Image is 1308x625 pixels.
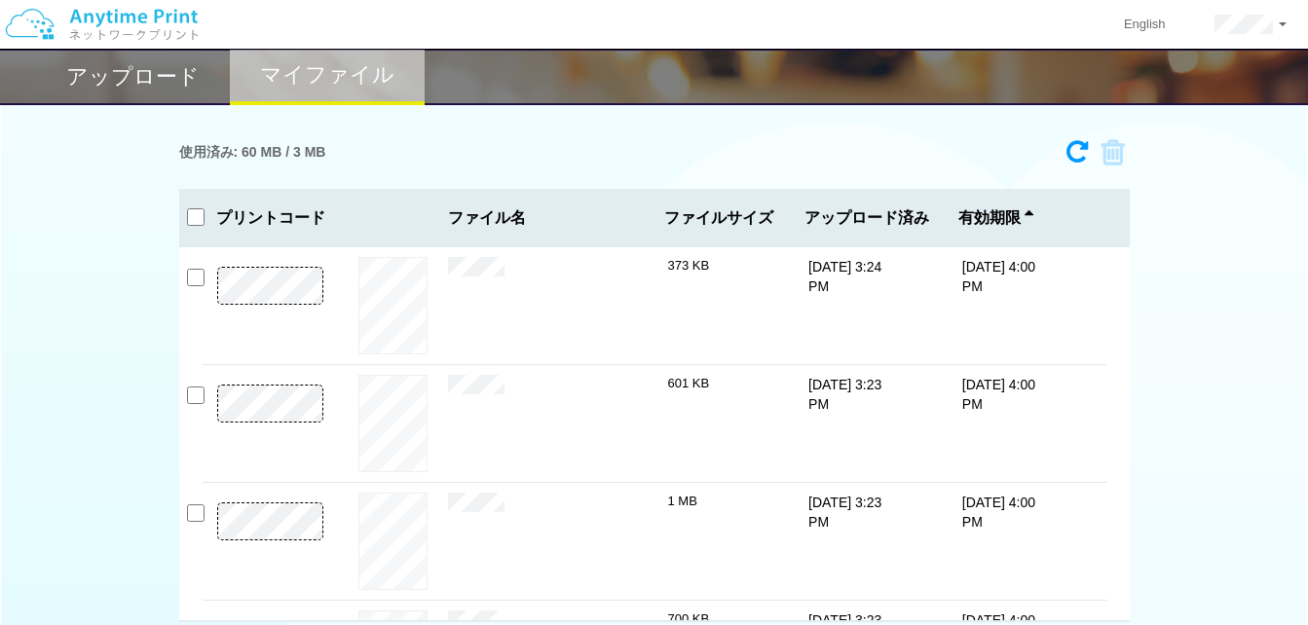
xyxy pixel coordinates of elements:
[664,209,775,227] span: ファイルサイズ
[808,375,882,414] p: [DATE] 3:23 PM
[668,258,710,273] span: 373 KB
[260,63,394,87] h2: マイファイル
[962,257,1036,296] p: [DATE] 4:00 PM
[804,209,929,227] span: アップロード済み
[808,493,882,532] p: [DATE] 3:23 PM
[448,209,656,227] span: ファイル名
[179,145,326,160] h3: 使用済み: 60 MB / 3 MB
[668,494,697,508] span: 1 MB
[958,209,1033,227] span: 有効期限
[668,376,710,390] span: 601 KB
[66,65,200,89] h2: アップロード
[808,257,882,296] p: [DATE] 3:24 PM
[203,209,339,227] h3: プリントコード
[962,493,1036,532] p: [DATE] 4:00 PM
[962,375,1036,414] p: [DATE] 4:00 PM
